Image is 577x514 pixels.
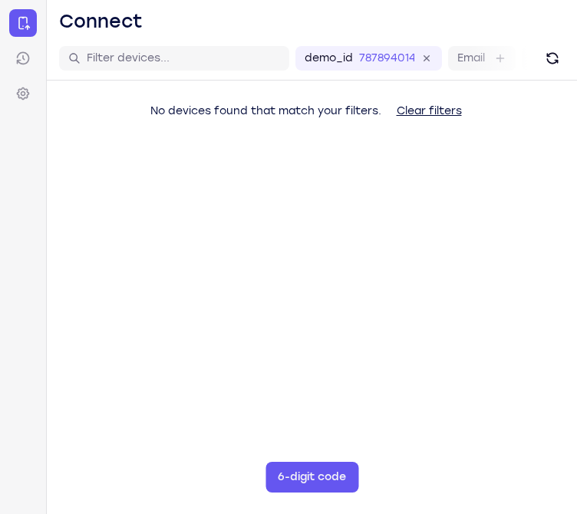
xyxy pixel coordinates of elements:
[457,51,485,66] label: Email
[9,44,37,72] a: Sessions
[384,96,474,127] button: Clear filters
[59,9,143,34] h1: Connect
[150,104,381,117] span: No devices found that match your filters.
[9,9,37,37] a: Connect
[265,462,358,493] button: 6-digit code
[87,51,280,66] input: Filter devices...
[305,51,353,66] label: demo_id
[9,80,37,107] a: Settings
[540,46,565,71] button: Refresh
